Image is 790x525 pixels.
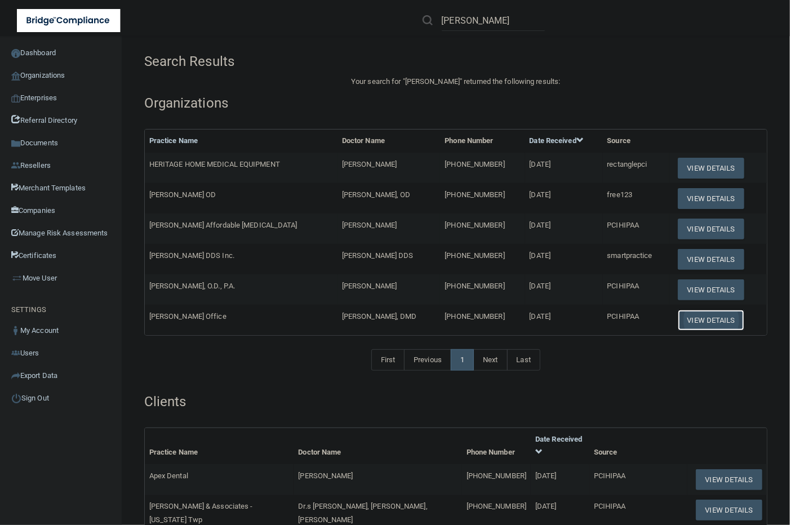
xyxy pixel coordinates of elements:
[445,282,504,290] span: [PHONE_NUMBER]
[149,190,216,199] span: [PERSON_NAME] OD
[678,188,744,209] button: View Details
[11,49,20,58] img: ic_dashboard_dark.d01f4a41.png
[603,130,669,153] th: Source
[696,500,762,520] button: View Details
[507,349,540,371] a: Last
[607,190,633,199] span: free123
[149,160,280,168] span: HERITAGE HOME MEDICAL EQUIPMENT
[445,190,504,199] span: [PHONE_NUMBER]
[144,394,767,409] h4: Clients
[405,77,460,86] span: [PERSON_NAME]
[145,428,294,465] th: Practice Name
[144,75,767,88] p: Your search for " " returned the following results:
[149,251,234,260] span: [PERSON_NAME] DDS Inc.
[440,130,525,153] th: Phone Number
[696,469,762,490] button: View Details
[678,310,744,331] button: View Details
[467,471,526,480] span: [PHONE_NUMBER]
[678,279,744,300] button: View Details
[11,349,20,358] img: icon-users.e205127d.png
[535,435,582,457] a: Date Received
[11,273,23,284] img: briefcase.64adab9b.png
[442,10,545,31] input: Search
[423,15,433,25] img: ic-search.3b580494.png
[11,95,20,103] img: enterprise.0d942306.png
[144,96,767,110] h4: Organizations
[530,312,551,321] span: [DATE]
[530,282,551,290] span: [DATE]
[149,471,188,480] span: Apex Dental
[678,249,744,270] button: View Details
[445,251,504,260] span: [PHONE_NUMBER]
[607,251,653,260] span: smartpractice
[530,251,551,260] span: [DATE]
[530,221,551,229] span: [DATE]
[342,221,397,229] span: [PERSON_NAME]
[11,303,46,317] label: SETTINGS
[535,502,557,510] span: [DATE]
[678,219,744,239] button: View Details
[445,312,504,321] span: [PHONE_NUMBER]
[594,502,626,510] span: PCIHIPAA
[342,312,417,321] span: [PERSON_NAME], DMD
[11,161,20,170] img: ic_reseller.de258add.png
[535,471,557,480] span: [DATE]
[144,54,394,69] h4: Search Results
[594,471,626,480] span: PCIHIPAA
[298,502,427,524] span: Dr.s [PERSON_NAME], [PERSON_NAME], [PERSON_NAME]
[338,130,441,153] th: Doctor Name
[371,349,405,371] a: First
[530,136,584,145] a: Date Received
[607,160,647,168] span: rectanglepci
[11,326,20,335] img: ic_user_dark.df1a06c3.png
[451,349,474,371] a: 1
[11,371,20,380] img: icon-export.b9366987.png
[589,428,687,465] th: Source
[17,9,121,32] img: bridge_compliance_login_screen.278c3ca4.svg
[294,428,461,465] th: Doctor Name
[607,312,640,321] span: PCIHIPAA
[149,136,198,145] a: Practice Name
[149,502,253,524] span: [PERSON_NAME] & Associates - [US_STATE] Twp
[11,139,20,148] img: icon-documents.8dae5593.png
[445,160,504,168] span: [PHONE_NUMBER]
[342,282,397,290] span: [PERSON_NAME]
[298,471,353,480] span: [PERSON_NAME]
[11,72,20,81] img: organization-icon.f8decf85.png
[678,158,744,179] button: View Details
[342,190,411,199] span: [PERSON_NAME], OD
[530,160,551,168] span: [DATE]
[462,428,531,465] th: Phone Number
[149,312,227,321] span: [PERSON_NAME] Office
[467,502,526,510] span: [PHONE_NUMBER]
[530,190,551,199] span: [DATE]
[342,160,397,168] span: [PERSON_NAME]
[404,349,451,371] a: Previous
[607,282,640,290] span: PCIHIPAA
[473,349,507,371] a: Next
[445,221,504,229] span: [PHONE_NUMBER]
[607,221,640,229] span: PCIHIPAA
[342,251,414,260] span: [PERSON_NAME] DDS
[149,282,236,290] span: [PERSON_NAME], O.D., P.A.
[149,221,298,229] span: [PERSON_NAME] Affordable [MEDICAL_DATA]
[11,393,21,403] img: ic_power_dark.7ecde6b1.png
